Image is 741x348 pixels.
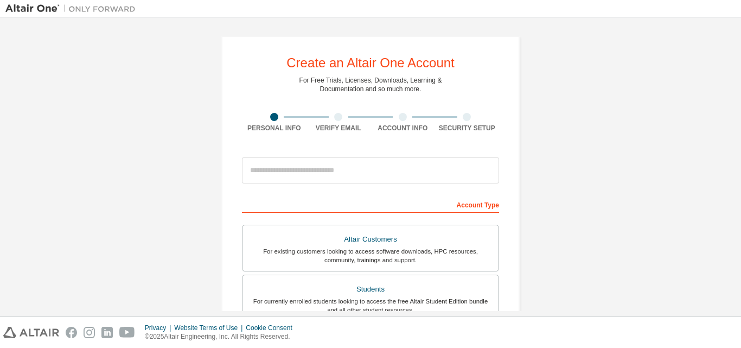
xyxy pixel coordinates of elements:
div: Altair Customers [249,232,492,247]
img: youtube.svg [119,327,135,338]
div: Security Setup [435,124,500,132]
p: © 2025 Altair Engineering, Inc. All Rights Reserved. [145,332,299,341]
div: For existing customers looking to access software downloads, HPC resources, community, trainings ... [249,247,492,264]
div: Verify Email [306,124,371,132]
img: Altair One [5,3,141,14]
div: Account Type [242,195,499,213]
div: Personal Info [242,124,306,132]
div: For currently enrolled students looking to access the free Altair Student Edition bundle and all ... [249,297,492,314]
div: Account Info [370,124,435,132]
div: For Free Trials, Licenses, Downloads, Learning & Documentation and so much more. [299,76,442,93]
img: facebook.svg [66,327,77,338]
div: Website Terms of Use [174,324,246,332]
div: Create an Altair One Account [286,56,455,69]
div: Cookie Consent [246,324,298,332]
div: Privacy [145,324,174,332]
img: instagram.svg [84,327,95,338]
div: Students [249,282,492,297]
img: altair_logo.svg [3,327,59,338]
img: linkedin.svg [101,327,113,338]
